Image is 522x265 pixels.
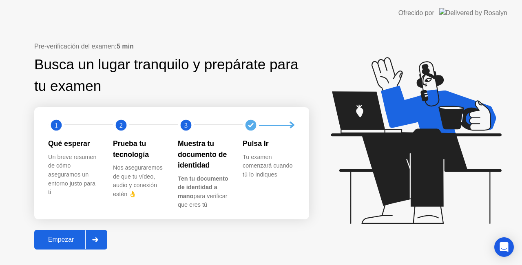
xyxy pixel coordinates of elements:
button: Empezar [34,230,107,250]
b: Ten tu documento de identidad a mano [178,175,228,199]
div: Tu examen comenzará cuando tú lo indiques [243,153,294,179]
b: 5 min [117,43,134,50]
div: Nos aseguraremos de que tu vídeo, audio y conexión estén 👌 [113,163,165,199]
text: 3 [184,121,188,129]
div: Open Intercom Messenger [494,237,514,257]
div: Prueba tu tecnología [113,138,165,160]
text: 1 [55,121,58,129]
div: Muestra tu documento de identidad [178,138,230,170]
text: 2 [119,121,123,129]
div: Pulsa Ir [243,138,294,149]
div: Pre-verificación del examen: [34,42,309,51]
div: Ofrecido por [398,8,434,18]
div: Qué esperar [48,138,100,149]
div: para verificar que eres tú [178,174,230,210]
div: Un breve resumen de cómo aseguramos un entorno justo para ti [48,153,100,197]
div: Busca un lugar tranquilo y prepárate para tu examen [34,54,309,97]
img: Delivered by Rosalyn [439,8,507,18]
div: Empezar [37,236,85,243]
